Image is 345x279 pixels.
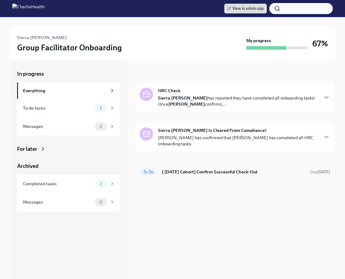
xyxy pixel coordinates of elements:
strong: HRC Check [158,88,181,94]
strong: My progress [246,38,271,44]
a: View in admin app [224,4,267,13]
span: To Do [140,170,157,174]
a: Messages0 [17,193,120,211]
h6: Sierra [PERSON_NAME] [17,34,67,41]
p: has reported they have completed all onboarding tasks! Once confirms,... [158,95,318,107]
div: To do tasks [23,105,92,111]
a: Messages2 [17,117,120,136]
span: 2 [96,124,105,129]
div: Messages [23,199,92,205]
h6: [ [DATE] Cohort] Confirm Successful Check-Out [162,168,305,175]
a: Archived [17,162,120,170]
div: Everything [23,87,107,94]
img: CharlieHealth [12,4,45,13]
a: To do tasks1 [17,99,120,117]
span: 0 [96,200,106,205]
a: Everything [17,82,120,99]
div: Completed tasks [23,180,92,187]
div: Messages [23,123,92,130]
h3: Group Facilitator Onboarding [17,42,122,53]
p: [PERSON_NAME] has confirmed that [PERSON_NAME] has completed all HRC onboarding tasks. [158,135,318,147]
span: October 11th, 2025 09:00 [310,169,330,175]
div: For later [17,145,37,153]
a: To Do[ [DATE] Cohort] Confirm Successful Check-OutDue[DATE] [140,167,330,177]
a: For later [17,145,120,153]
a: In progress [17,70,120,78]
strong: Sierra [PERSON_NAME] [158,95,207,101]
span: Due [310,170,330,174]
strong: Sierra [PERSON_NAME] Is Cleared From Compliance! [158,127,266,133]
strong: [DATE] [317,170,330,174]
span: 2 [96,182,105,186]
span: 1 [96,106,105,111]
div: In progress [134,70,161,78]
span: View in admin app [227,5,264,12]
a: Completed tasks2 [17,175,120,193]
strong: [PERSON_NAME] [168,101,205,107]
h3: 67% [312,38,328,49]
